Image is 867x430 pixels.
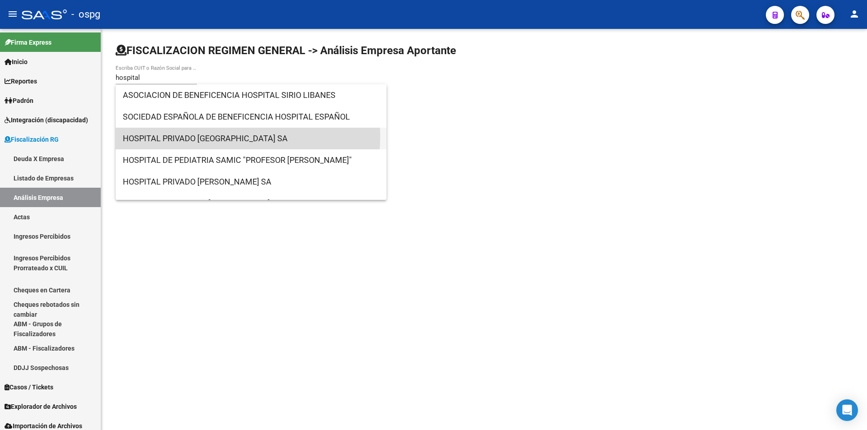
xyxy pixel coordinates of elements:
[7,9,18,19] mat-icon: menu
[123,106,379,128] span: SOCIEDAD ESPAÑOLA DE BENEFICENCIA HOSPITAL ESPAÑOL
[5,76,37,86] span: Reportes
[71,5,100,24] span: - ospg
[123,193,379,214] span: HOSPITAL DE CUENCA [PERSON_NAME] SERVICIO DE ATENCION MEDICA INTEGRAL PARA LA COMUNIDAD
[849,9,860,19] mat-icon: person
[5,402,77,412] span: Explorador de Archivos
[123,84,379,106] span: ASOCIACION DE BENEFICENCIA HOSPITAL SIRIO LIBANES
[836,399,858,421] div: Open Intercom Messenger
[5,134,59,144] span: Fiscalización RG
[123,128,379,149] span: HOSPITAL PRIVADO [GEOGRAPHIC_DATA] SA
[5,57,28,67] span: Inicio
[123,149,379,171] span: HOSPITAL DE PEDIATRIA SAMIC "PROFESOR [PERSON_NAME]"
[5,115,88,125] span: Integración (discapacidad)
[123,171,379,193] span: HOSPITAL PRIVADO [PERSON_NAME] SA
[5,382,53,392] span: Casos / Tickets
[116,43,456,58] h1: FISCALIZACION REGIMEN GENERAL -> Análisis Empresa Aportante
[5,37,51,47] span: Firma Express
[5,96,33,106] span: Padrón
